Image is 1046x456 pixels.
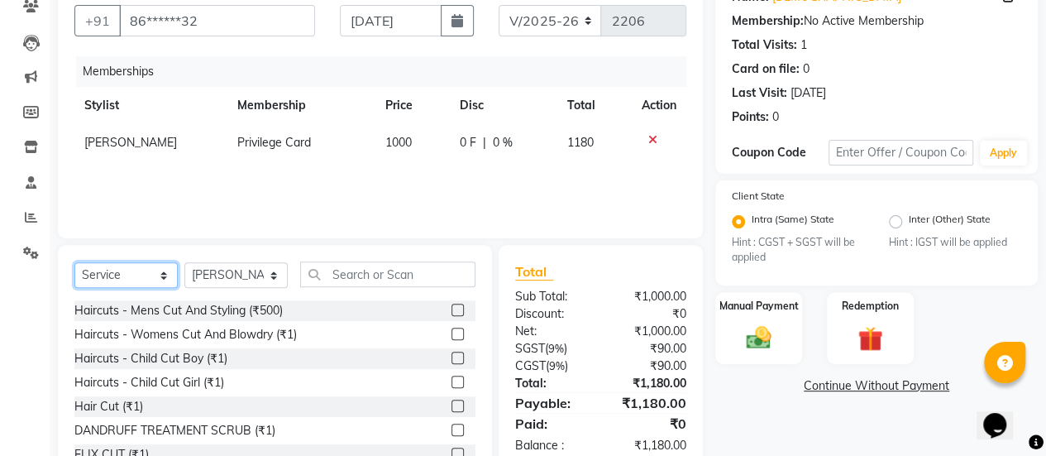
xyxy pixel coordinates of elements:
[515,341,545,356] span: SGST
[84,135,177,150] span: [PERSON_NAME]
[503,414,601,434] div: Paid:
[732,36,797,54] div: Total Visits:
[237,135,311,150] span: Privilege Card
[732,12,804,30] div: Membership:
[850,324,891,354] img: _gift.svg
[732,84,787,102] div: Last Visit:
[977,390,1029,439] iframe: chat widget
[980,141,1027,166] button: Apply
[515,358,546,373] span: CGST
[600,305,699,323] div: ₹0
[732,60,800,78] div: Card on file:
[503,288,601,305] div: Sub Total:
[567,135,594,150] span: 1180
[549,359,565,372] span: 9%
[503,393,601,413] div: Payable:
[600,437,699,454] div: ₹1,180.00
[738,324,779,353] img: _cash.svg
[74,422,275,439] div: DANDRUFF TREATMENT SCRUB (₹1)
[503,323,601,340] div: Net:
[74,326,297,343] div: Haircuts - Womens Cut And Blowdry (₹1)
[732,144,829,161] div: Coupon Code
[227,87,375,124] th: Membership
[74,398,143,415] div: Hair Cut (₹1)
[503,340,601,358] div: ( )
[483,134,486,151] span: |
[889,235,1021,250] small: Hint : IGST will be applied
[119,5,315,36] input: Search by Name/Mobile/Email/Code
[600,323,699,340] div: ₹1,000.00
[74,302,283,319] div: Haircuts - Mens Cut And Styling (₹500)
[375,87,450,124] th: Price
[732,108,769,126] div: Points:
[548,342,564,355] span: 9%
[74,87,227,124] th: Stylist
[732,189,785,204] label: Client State
[600,414,699,434] div: ₹0
[450,87,557,124] th: Disc
[503,358,601,375] div: ( )
[719,377,1034,395] a: Continue Without Payment
[803,60,810,78] div: 0
[74,5,121,36] button: +91
[772,108,779,126] div: 0
[600,393,699,413] div: ₹1,180.00
[732,12,1021,30] div: No Active Membership
[829,140,973,166] input: Enter Offer / Coupon Code
[503,437,601,454] div: Balance :
[503,375,601,392] div: Total:
[460,134,476,151] span: 0 F
[503,305,601,323] div: Discount:
[300,262,475,287] input: Search or Scan
[600,358,699,375] div: ₹90.00
[600,375,699,392] div: ₹1,180.00
[800,36,807,54] div: 1
[385,135,412,150] span: 1000
[732,235,864,266] small: Hint : CGST + SGST will be applied
[719,299,799,314] label: Manual Payment
[600,340,699,358] div: ₹90.00
[76,56,699,87] div: Memberships
[515,263,553,281] span: Total
[74,350,227,367] div: Haircuts - Child Cut Boy (₹1)
[790,84,826,102] div: [DATE]
[752,212,834,232] label: Intra (Same) State
[842,299,899,314] label: Redemption
[557,87,632,124] th: Total
[632,87,686,124] th: Action
[909,212,991,232] label: Inter (Other) State
[493,134,513,151] span: 0 %
[600,288,699,305] div: ₹1,000.00
[74,374,224,391] div: Haircuts - Child Cut Girl (₹1)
